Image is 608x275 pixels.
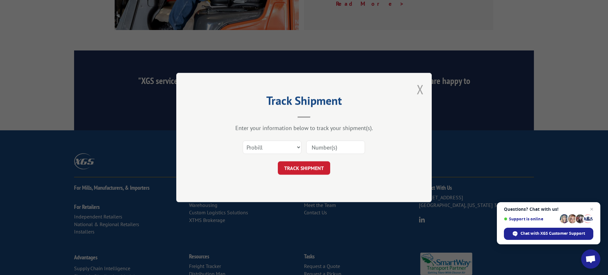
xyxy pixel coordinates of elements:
[278,161,330,175] button: TRACK SHIPMENT
[208,96,400,108] h2: Track Shipment
[417,81,424,98] button: Close modal
[504,207,593,212] span: Questions? Chat with us!
[504,228,593,240] div: Chat with XGS Customer Support
[581,249,600,269] div: Open chat
[504,217,558,221] span: Support is online
[208,124,400,132] div: Enter your information below to track your shipment(s).
[588,205,596,213] span: Close chat
[521,231,585,236] span: Chat with XGS Customer Support
[306,141,365,154] input: Number(s)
